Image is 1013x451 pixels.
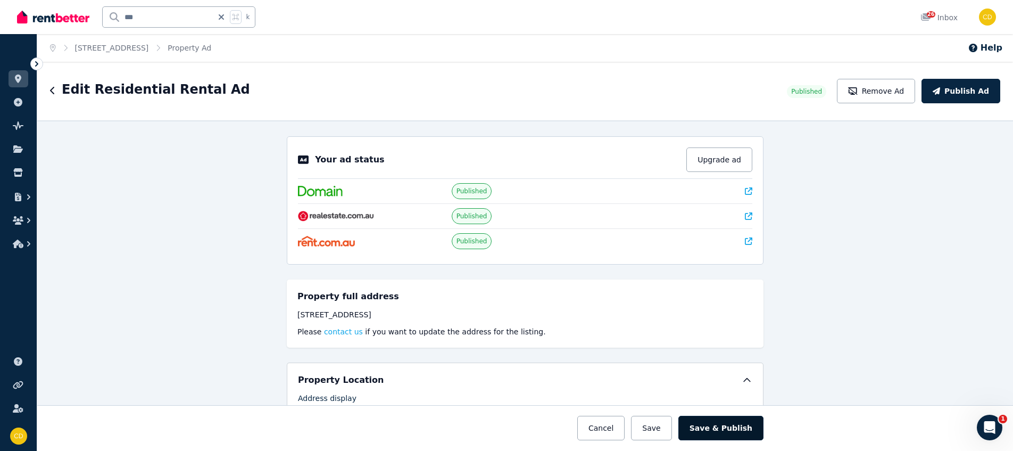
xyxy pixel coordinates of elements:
span: Published [456,187,487,195]
label: Address display [298,393,356,408]
img: Chris Dimitropoulos [10,428,27,445]
button: Help [968,42,1002,54]
button: Save [631,416,671,440]
span: Published [456,212,487,220]
img: RentBetter [17,9,89,25]
span: 26 [927,11,935,18]
h5: Property full address [297,290,399,303]
span: Published [791,87,822,96]
h1: Edit Residential Rental Ad [62,81,250,98]
img: Chris Dimitropoulos [979,9,996,26]
img: Domain.com.au [298,186,343,196]
button: Cancel [577,416,625,440]
button: Publish Ad [921,79,1000,103]
button: Save & Publish [678,416,763,440]
button: contact us [324,326,363,337]
div: Inbox [920,12,958,23]
p: Your ad status [315,153,384,166]
div: [STREET_ADDRESS] [297,309,753,320]
iframe: Intercom live chat [977,415,1002,440]
span: k [246,13,250,21]
button: Upgrade ad [686,147,752,172]
span: 1 [999,415,1007,423]
img: Rent.com.au [298,236,355,247]
button: Remove Ad [837,79,915,103]
p: Please if you want to update the address for the listing. [297,326,753,337]
span: Published [456,237,487,245]
a: Property Ad [168,44,211,52]
h5: Property Location [298,374,384,387]
a: [STREET_ADDRESS] [75,44,149,52]
img: RealEstate.com.au [298,211,374,222]
nav: Breadcrumb [37,34,224,62]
